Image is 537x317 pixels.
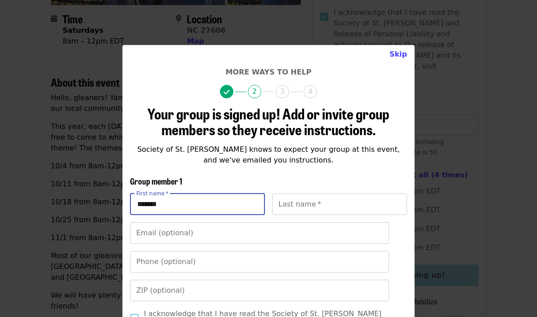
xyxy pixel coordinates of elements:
input: ZIP (optional) [130,280,389,301]
button: Close [382,45,414,63]
span: Your group is signed up! Add or invite group members so they receive instructions. [148,103,389,140]
span: 4 [304,85,317,98]
span: 3 [276,85,289,98]
span: 2 [248,85,261,98]
i: check icon [224,88,230,97]
span: Society of St. [PERSON_NAME] knows to expect your group at this event, and we've emailed you inst... [137,145,400,164]
input: Phone (optional) [130,251,389,273]
input: First name [130,194,265,215]
input: Email (optional) [130,222,389,244]
span: More ways to help [225,68,311,76]
input: Last name [272,194,407,215]
span: Group member 1 [130,175,182,187]
label: First name [136,191,169,196]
